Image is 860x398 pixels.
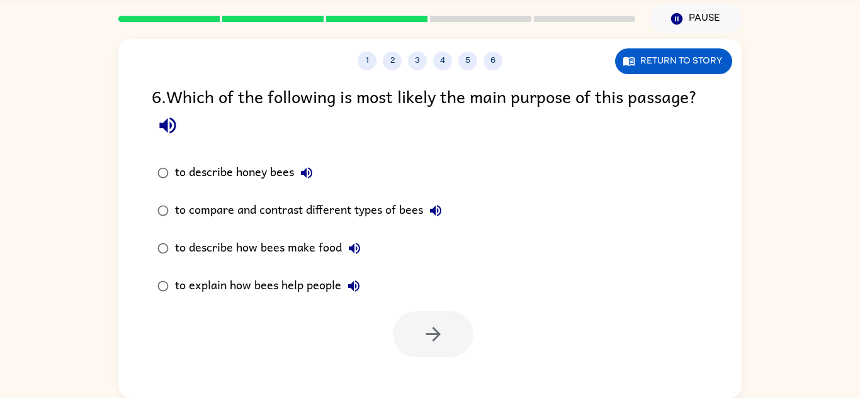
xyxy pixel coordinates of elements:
[650,4,742,33] button: Pause
[294,160,319,185] button: to describe honey bees
[175,160,319,185] div: to describe honey bees
[433,52,452,70] button: 4
[484,52,502,70] button: 6
[175,274,366,299] div: to explain how bees help people
[175,198,448,223] div: to compare and contrast different types of bees
[458,52,477,70] button: 5
[408,52,427,70] button: 3
[383,52,402,70] button: 2
[341,274,366,299] button: to explain how bees help people
[342,236,367,261] button: to describe how bees make food
[152,83,708,141] div: 6 . Which of the following is most likely the main purpose of this passage?
[615,48,732,74] button: Return to story
[175,236,367,261] div: to describe how bees make food
[358,52,376,70] button: 1
[423,198,448,223] button: to compare and contrast different types of bees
